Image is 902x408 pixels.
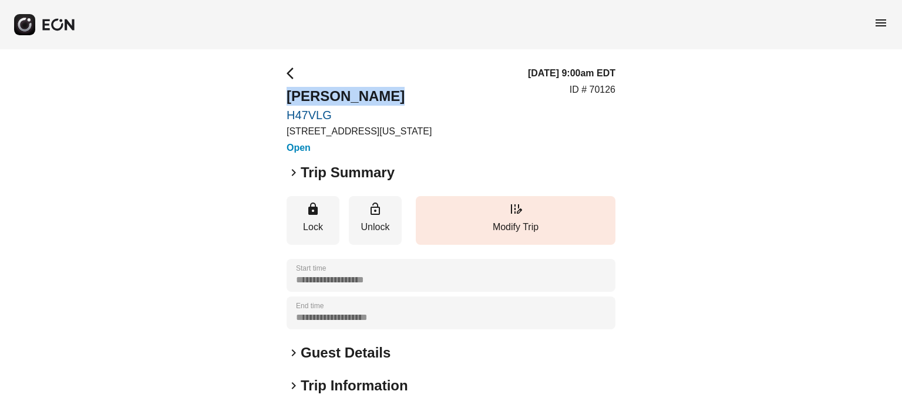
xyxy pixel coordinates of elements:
h3: Open [287,141,432,155]
span: lock [306,202,320,216]
span: keyboard_arrow_right [287,346,301,360]
p: Lock [292,220,334,234]
h2: Guest Details [301,343,391,362]
p: [STREET_ADDRESS][US_STATE] [287,124,432,139]
h2: [PERSON_NAME] [287,87,432,106]
h3: [DATE] 9:00am EDT [528,66,615,80]
button: Lock [287,196,339,245]
span: menu [874,16,888,30]
h2: Trip Summary [301,163,395,182]
span: edit_road [509,202,523,216]
span: arrow_back_ios [287,66,301,80]
span: keyboard_arrow_right [287,379,301,393]
p: ID # 70126 [570,83,615,97]
button: Unlock [349,196,402,245]
p: Unlock [355,220,396,234]
span: keyboard_arrow_right [287,166,301,180]
a: H47VLG [287,108,432,122]
button: Modify Trip [416,196,615,245]
h2: Trip Information [301,376,408,395]
span: lock_open [368,202,382,216]
p: Modify Trip [422,220,610,234]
